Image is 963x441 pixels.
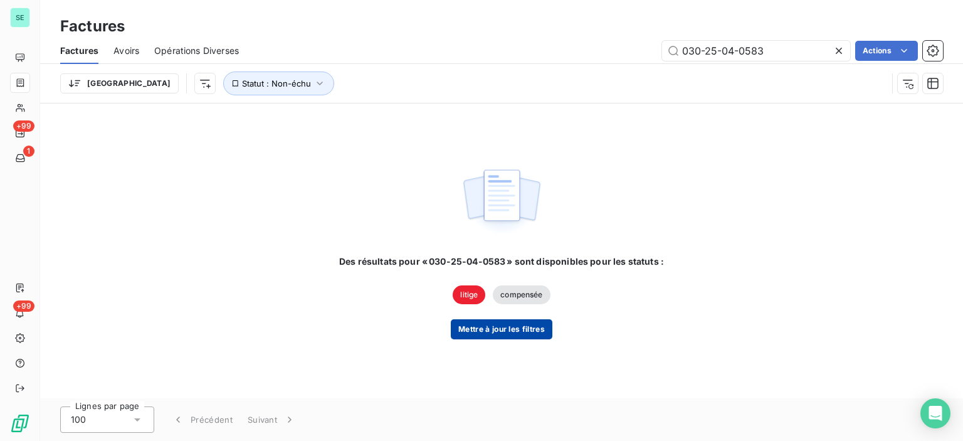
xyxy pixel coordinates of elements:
h3: Factures [60,15,125,38]
button: Précédent [164,406,240,433]
img: Logo LeanPay [10,413,30,433]
span: Avoirs [113,45,139,57]
span: 1 [23,146,34,157]
span: +99 [13,120,34,132]
button: Suivant [240,406,303,433]
span: 100 [71,413,86,426]
span: compensée [493,285,550,304]
div: SE [10,8,30,28]
div: Open Intercom Messenger [920,398,950,428]
button: Mettre à jour les filtres [451,319,552,339]
button: [GEOGRAPHIC_DATA] [60,73,179,93]
span: Factures [60,45,98,57]
span: Statut : Non-échu [242,78,311,88]
button: Statut : Non-échu [223,72,334,95]
span: Des résultats pour « 030-25-04-0583 » sont disponibles pour les statuts : [339,255,664,268]
span: Opérations Diverses [154,45,239,57]
img: empty state [461,162,542,240]
span: +99 [13,300,34,312]
button: Actions [855,41,918,61]
input: Rechercher [662,41,850,61]
span: litige [453,285,485,304]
